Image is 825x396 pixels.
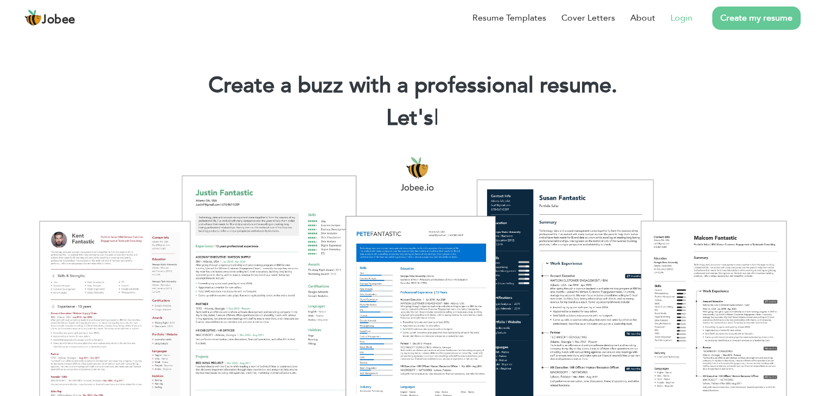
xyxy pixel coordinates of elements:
span: Jobee [42,14,75,26]
img: jobee.io [24,9,42,27]
a: Jobee [24,9,75,27]
a: About [630,11,655,24]
a: Resume Templates [472,11,546,24]
h2: Let's [16,104,809,132]
a: Create my resume [712,7,801,30]
a: Login [670,11,693,24]
a: Cover Letters [561,11,615,24]
h1: Create a buzz with a professional resume. [16,72,809,100]
span: | [434,103,439,133]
